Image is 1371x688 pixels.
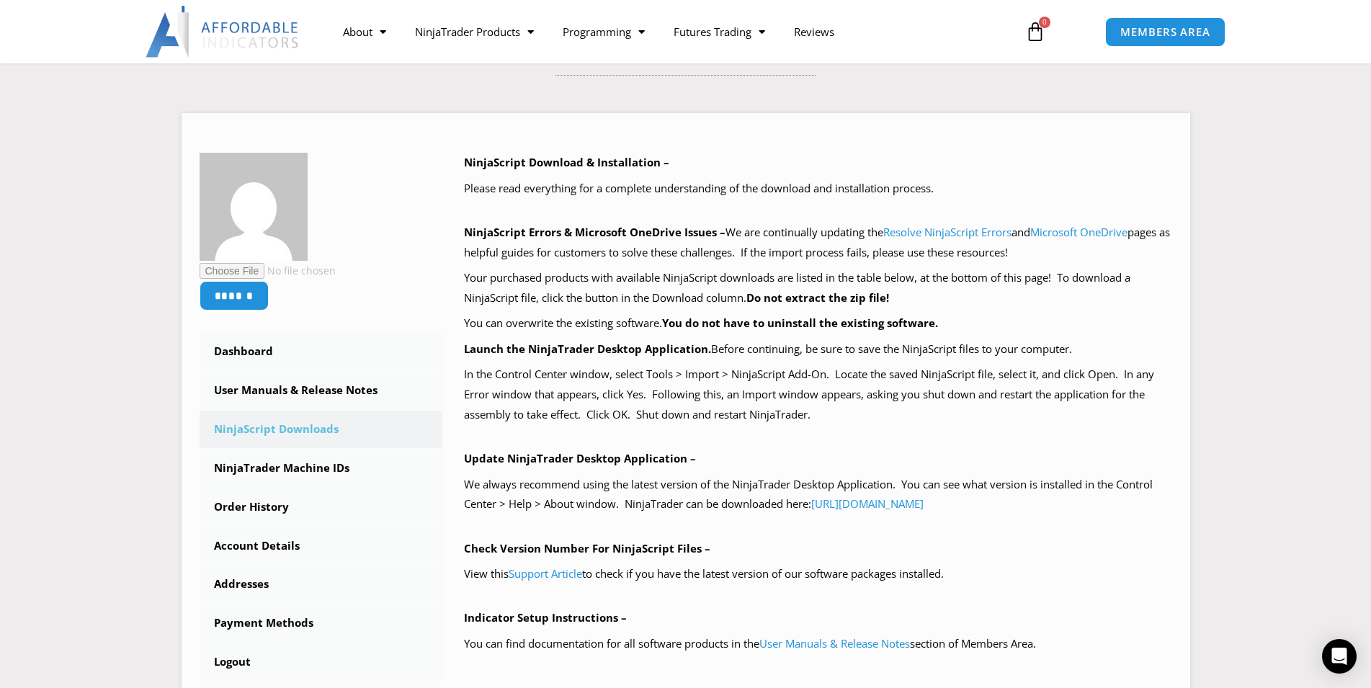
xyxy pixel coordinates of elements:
[548,15,659,48] a: Programming
[464,223,1172,263] p: We are continually updating the and pages as helpful guides for customers to solve these challeng...
[464,541,710,555] b: Check Version Number For NinjaScript Files –
[200,333,443,681] nav: Account pages
[200,643,443,681] a: Logout
[1004,11,1067,53] a: 0
[464,564,1172,584] p: View this to check if you have the latest version of our software packages installed.
[746,290,889,305] b: Do not extract the zip file!
[464,225,725,239] b: NinjaScript Errors & Microsoft OneDrive Issues –
[200,566,443,603] a: Addresses
[464,179,1172,199] p: Please read everything for a complete understanding of the download and installation process.
[1039,17,1050,28] span: 0
[200,411,443,448] a: NinjaScript Downloads
[780,15,849,48] a: Reviews
[811,496,924,511] a: [URL][DOMAIN_NAME]
[464,610,627,625] b: Indicator Setup Instructions –
[883,225,1011,239] a: Resolve NinjaScript Errors
[509,566,582,581] a: Support Article
[200,153,308,261] img: 723d27c9444766f012596bfa78a751b26455c99d8136c36c850916a28e4feba0
[200,527,443,565] a: Account Details
[464,634,1172,654] p: You can find documentation for all software products in the section of Members Area.
[1030,225,1127,239] a: Microsoft OneDrive
[464,155,669,169] b: NinjaScript Download & Installation –
[1105,17,1225,47] a: MEMBERS AREA
[329,15,1009,48] nav: Menu
[464,451,696,465] b: Update NinjaTrader Desktop Application –
[659,15,780,48] a: Futures Trading
[464,341,711,356] b: Launch the NinjaTrader Desktop Application.
[464,365,1172,425] p: In the Control Center window, select Tools > Import > NinjaScript Add-On. Locate the saved NinjaS...
[464,475,1172,515] p: We always recommend using the latest version of the NinjaTrader Desktop Application. You can see ...
[464,313,1172,334] p: You can overwrite the existing software.
[200,488,443,526] a: Order History
[200,372,443,409] a: User Manuals & Release Notes
[662,316,938,330] b: You do not have to uninstall the existing software.
[464,268,1172,308] p: Your purchased products with available NinjaScript downloads are listed in the table below, at th...
[464,339,1172,359] p: Before continuing, be sure to save the NinjaScript files to your computer.
[200,450,443,487] a: NinjaTrader Machine IDs
[200,333,443,370] a: Dashboard
[200,604,443,642] a: Payment Methods
[329,15,401,48] a: About
[1322,639,1357,674] div: Open Intercom Messenger
[146,6,300,58] img: LogoAI | Affordable Indicators – NinjaTrader
[759,636,910,651] a: User Manuals & Release Notes
[401,15,548,48] a: NinjaTrader Products
[1120,27,1210,37] span: MEMBERS AREA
